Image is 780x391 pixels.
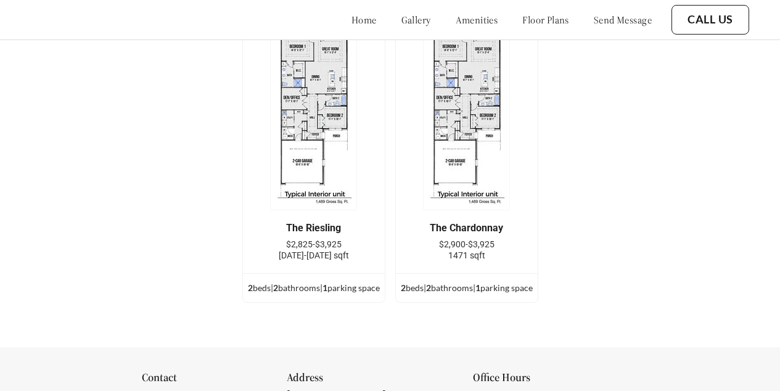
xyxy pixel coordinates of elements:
span: 2 [273,282,278,293]
span: 1471 sqft [448,250,485,260]
span: 2 [248,282,253,293]
div: The Chardonnay [414,223,519,234]
div: Address [287,372,453,390]
div: The Riesling [261,223,366,234]
div: Office Hours [473,372,639,390]
span: 1 [475,282,480,293]
img: example [270,12,357,210]
a: send message [594,14,652,26]
button: Call Us [671,5,749,35]
a: amenities [456,14,498,26]
a: Call Us [688,13,733,27]
img: example [423,12,510,210]
div: bed s | bathroom s | parking space [243,281,385,295]
a: floor plans [522,14,569,26]
a: home [351,14,377,26]
span: [DATE]-[DATE] sqft [279,250,349,260]
span: 1 [322,282,327,293]
span: $2,825-$3,925 [286,239,342,249]
span: $2,900-$3,925 [439,239,495,249]
span: 2 [426,282,431,293]
div: bed s | bathroom s | parking space [396,281,538,295]
div: Contact [142,372,266,390]
span: 2 [401,282,406,293]
a: gallery [401,14,431,26]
